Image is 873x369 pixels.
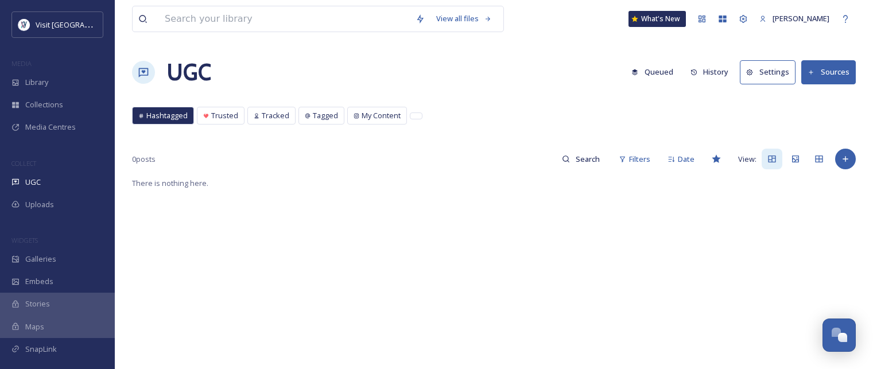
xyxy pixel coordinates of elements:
span: Collections [25,99,63,110]
span: UGC [25,177,41,188]
span: 0 posts [132,154,156,165]
button: History [685,61,735,83]
span: WIDGETS [11,236,38,244]
span: [PERSON_NAME] [773,13,829,24]
button: Queued [626,61,679,83]
a: Queued [626,61,685,83]
span: There is nothing here. [132,178,208,188]
a: What's New [628,11,686,27]
a: [PERSON_NAME] [754,7,835,30]
a: History [685,61,740,83]
a: UGC [166,55,211,90]
span: MEDIA [11,59,32,68]
span: Galleries [25,254,56,265]
span: Uploads [25,199,54,210]
input: Search [570,147,607,170]
img: Untitled%20design%20%2897%29.png [18,19,30,30]
a: View all files [430,7,498,30]
span: SnapLink [25,344,57,355]
span: Tracked [262,110,289,121]
span: Hashtagged [146,110,188,121]
a: Settings [740,60,801,84]
input: Search your library [159,6,410,32]
span: Filters [629,154,650,165]
span: Visit [GEOGRAPHIC_DATA] [36,19,125,30]
span: Media Centres [25,122,76,133]
span: View: [738,154,756,165]
span: Maps [25,321,44,332]
span: Embeds [25,276,53,287]
button: Open Chat [822,318,856,352]
span: Date [678,154,694,165]
span: Library [25,77,48,88]
button: Settings [740,60,796,84]
span: Tagged [313,110,338,121]
span: Stories [25,298,50,309]
span: COLLECT [11,159,36,168]
button: Sources [801,60,856,84]
span: Trusted [211,110,238,121]
span: My Content [362,110,401,121]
